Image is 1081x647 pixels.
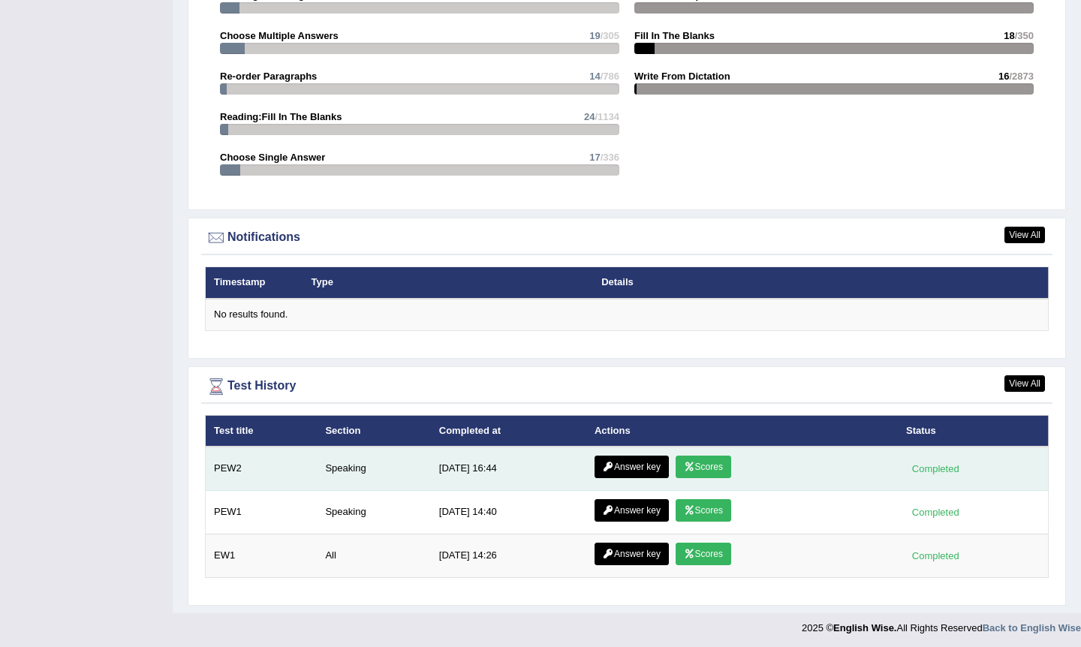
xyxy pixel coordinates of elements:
a: Answer key [595,456,669,478]
span: 18 [1004,30,1014,41]
a: Scores [676,543,731,565]
span: /350 [1015,30,1034,41]
a: Answer key [595,499,669,522]
span: 19 [589,30,600,41]
div: No results found. [214,308,1040,322]
a: View All [1004,227,1045,243]
strong: Write From Dictation [634,71,730,82]
a: Back to English Wise [983,622,1081,633]
td: Speaking [317,447,430,491]
span: 16 [998,71,1009,82]
div: Completed [906,461,965,477]
strong: Fill In The Blanks [634,30,715,41]
td: Speaking [317,491,430,534]
div: 2025 © All Rights Reserved [802,613,1081,635]
span: /305 [601,30,619,41]
strong: Reading:Fill In The Blanks [220,111,342,122]
th: Test title [206,415,318,447]
strong: Choose Multiple Answers [220,30,339,41]
strong: Choose Single Answer [220,152,325,163]
th: Actions [586,415,898,447]
td: PEW1 [206,491,318,534]
th: Status [898,415,1049,447]
td: EW1 [206,534,318,578]
th: Details [593,267,958,299]
div: Notifications [205,227,1049,249]
span: 14 [589,71,600,82]
th: Type [303,267,594,299]
span: 24 [584,111,595,122]
td: PEW2 [206,447,318,491]
div: Test History [205,375,1049,398]
a: Scores [676,499,731,522]
a: View All [1004,375,1045,392]
span: /786 [601,71,619,82]
td: All [317,534,430,578]
span: /2873 [1009,71,1034,82]
th: Timestamp [206,267,303,299]
strong: Re-order Paragraphs [220,71,317,82]
a: Scores [676,456,731,478]
td: [DATE] 14:26 [431,534,586,578]
span: 17 [589,152,600,163]
th: Completed at [431,415,586,447]
strong: English Wise. [833,622,896,633]
td: [DATE] 16:44 [431,447,586,491]
div: Completed [906,504,965,520]
th: Section [317,415,430,447]
span: /336 [601,152,619,163]
td: [DATE] 14:40 [431,491,586,534]
a: Answer key [595,543,669,565]
div: Completed [906,548,965,564]
span: /1134 [595,111,619,122]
